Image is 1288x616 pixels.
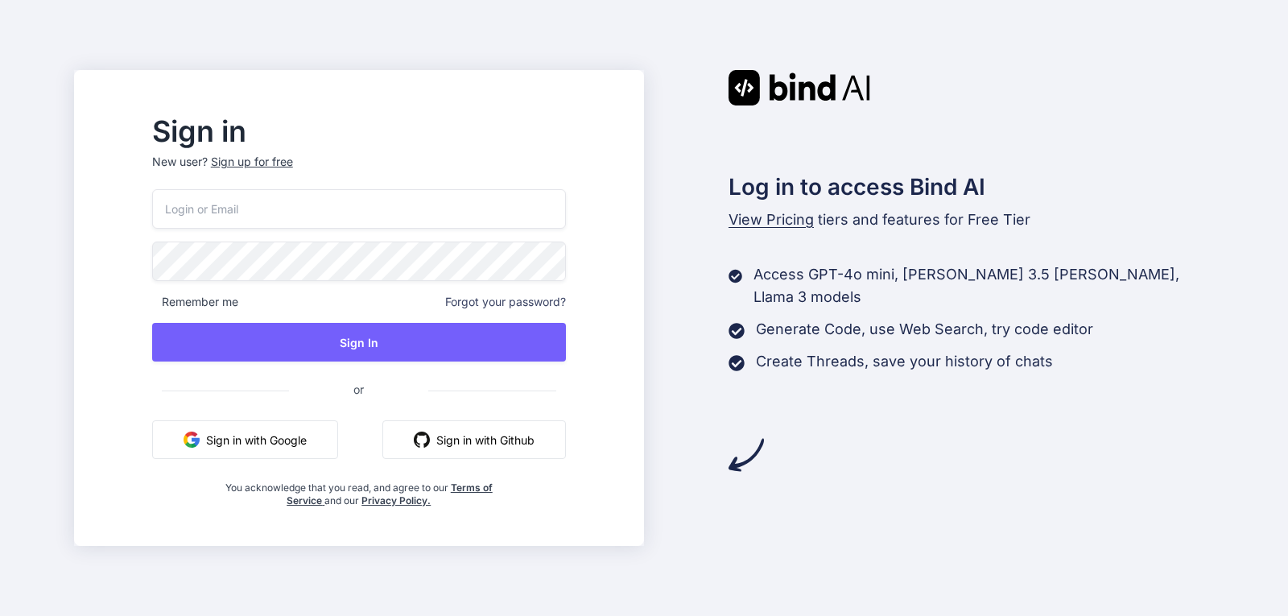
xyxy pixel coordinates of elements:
[753,263,1214,308] p: Access GPT-4o mini, [PERSON_NAME] 3.5 [PERSON_NAME], Llama 3 models
[729,437,764,473] img: arrow
[729,170,1215,204] h2: Log in to access Bind AI
[152,118,566,144] h2: Sign in
[221,472,497,507] div: You acknowledge that you read, and agree to our and our
[152,420,338,459] button: Sign in with Google
[361,494,431,506] a: Privacy Policy.
[287,482,493,506] a: Terms of Service
[756,350,1053,373] p: Create Threads, save your history of chats
[729,70,870,105] img: Bind AI logo
[152,189,566,229] input: Login or Email
[211,154,293,170] div: Sign up for free
[382,420,566,459] button: Sign in with Github
[414,432,430,448] img: github
[152,154,566,189] p: New user?
[289,370,428,409] span: or
[184,432,200,448] img: google
[445,294,566,310] span: Forgot your password?
[729,209,1215,231] p: tiers and features for Free Tier
[729,211,814,228] span: View Pricing
[756,318,1093,341] p: Generate Code, use Web Search, try code editor
[152,323,566,362] button: Sign In
[152,294,238,310] span: Remember me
